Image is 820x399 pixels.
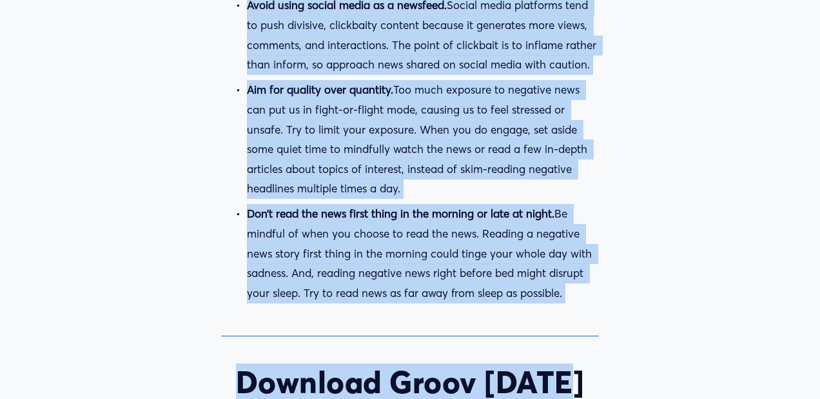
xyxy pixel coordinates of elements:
[247,207,554,220] strong: Don’t read the news first thing in the morning or late at night.
[247,80,598,199] p: Too much exposure to negative news can put us in fight-or-flight mode, causing us to feel stresse...
[247,83,393,96] strong: Aim for quality over quantity.
[247,204,598,303] p: Be mindful of when you choose to read the news. Reading a negative news story first thing in the ...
